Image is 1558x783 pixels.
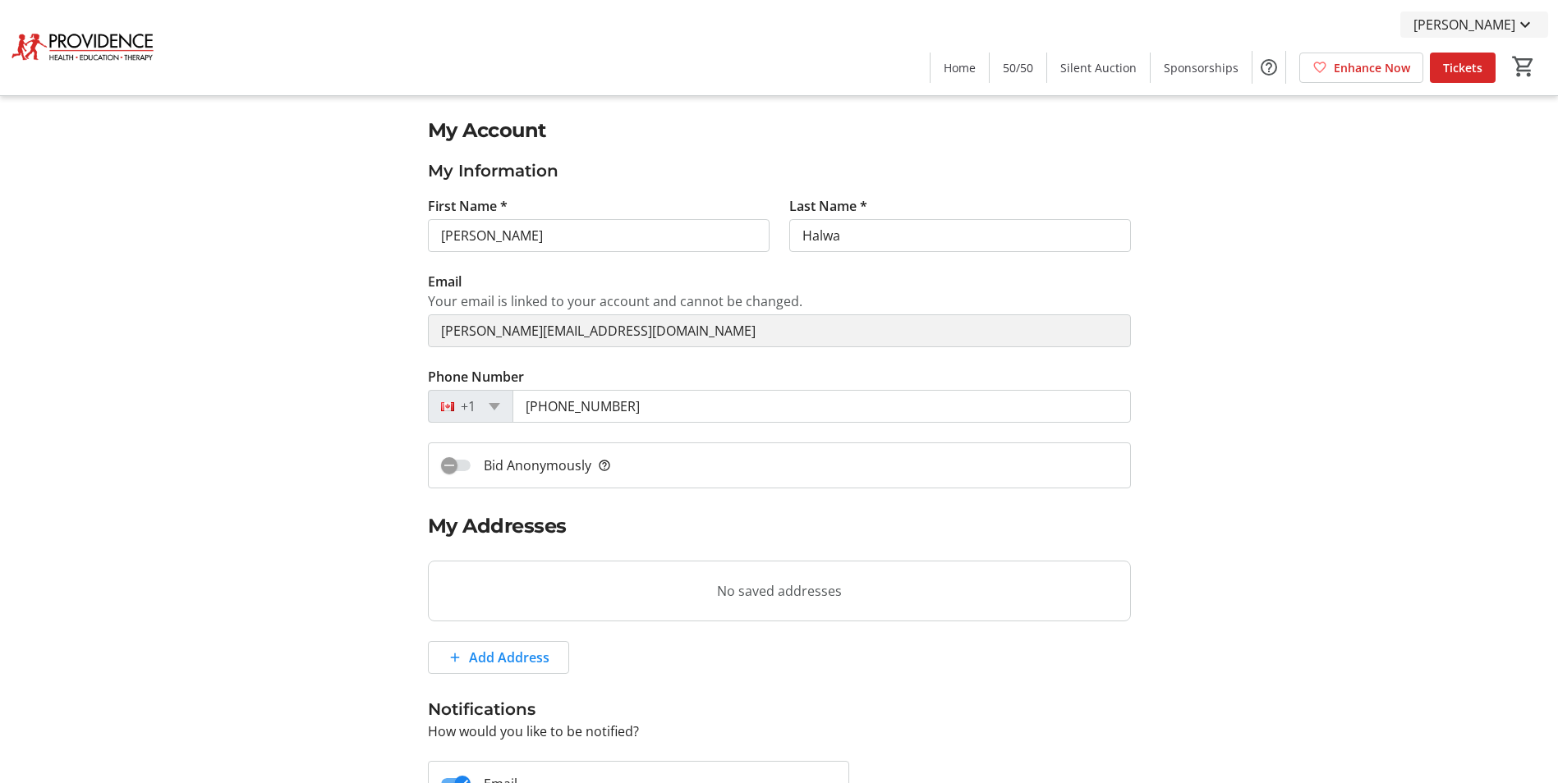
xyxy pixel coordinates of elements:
a: Home [931,53,989,83]
button: [PERSON_NAME] [1400,11,1548,38]
label: First Name * [428,196,508,216]
p: How would you like to be notified? [428,721,1131,741]
button: Cart [1509,52,1538,81]
span: Bid Anonymously [484,456,611,475]
img: Providence's Logo [10,7,156,89]
button: Help [1252,51,1285,84]
label: Last Name * [789,196,867,216]
button: Add Address [428,641,569,674]
span: Sponsorships [1164,59,1239,76]
label: Phone Number [428,367,524,387]
h2: My Account [428,116,1131,145]
tr-blank-state: No saved addresses [428,561,1131,621]
h3: My Information [428,158,1131,183]
input: (506) 234-5678 [512,390,1131,423]
a: Enhance Now [1299,53,1423,83]
mat-icon: help_outline [598,456,611,475]
a: Tickets [1430,53,1496,83]
span: Tickets [1443,59,1482,76]
div: Your email is linked to your account and cannot be changed. [428,291,1131,311]
span: Silent Auction [1060,59,1137,76]
a: 50/50 [990,53,1046,83]
span: Home [944,59,976,76]
a: Sponsorships [1151,53,1252,83]
a: Silent Auction [1047,53,1150,83]
span: 50/50 [1003,59,1033,76]
h2: My Addresses [428,511,1131,541]
span: [PERSON_NAME] [1413,15,1515,34]
h3: Notifications [428,697,1131,721]
span: Add Address [469,648,549,667]
span: Enhance Now [1334,59,1410,76]
label: Email [428,272,462,291]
